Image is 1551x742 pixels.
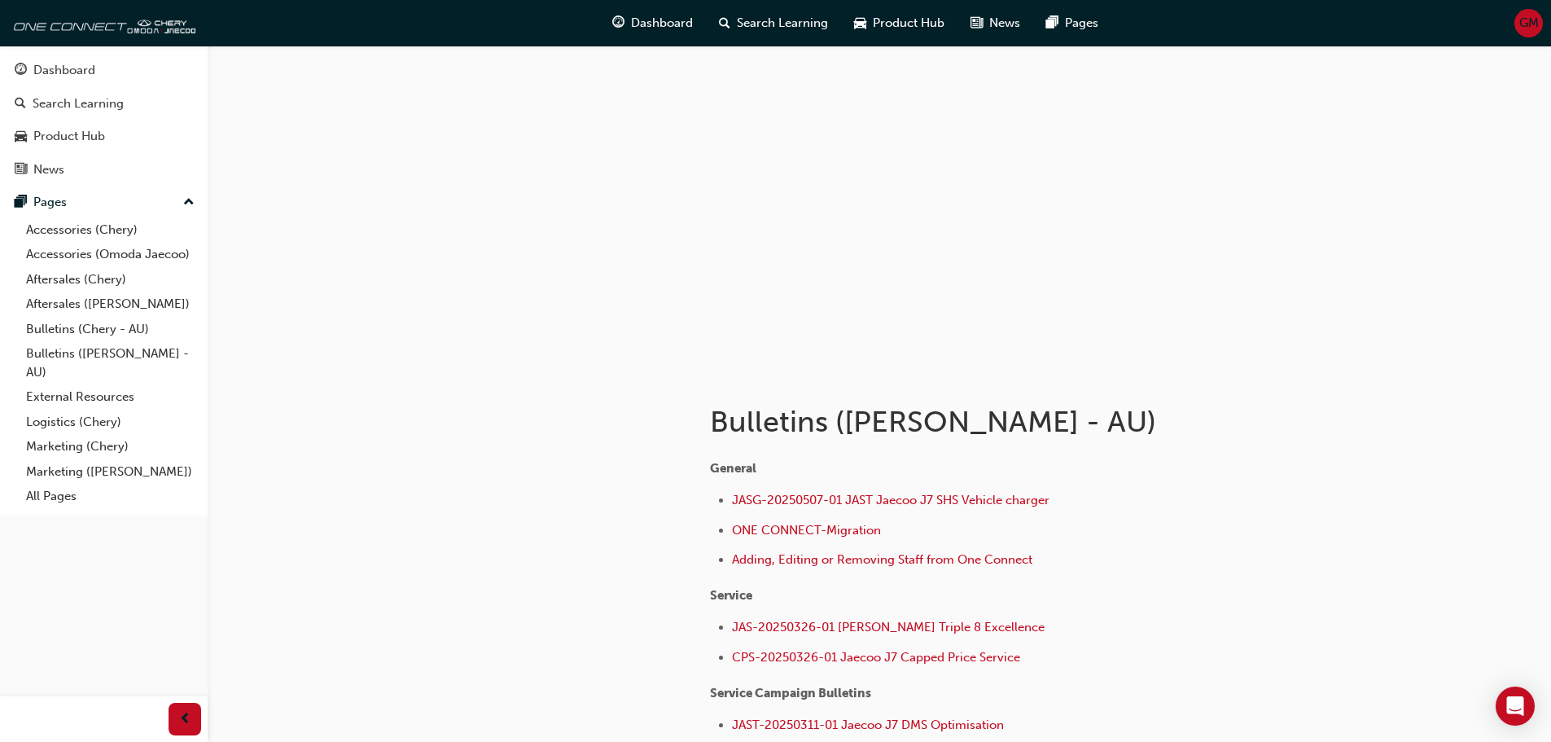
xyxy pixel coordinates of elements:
span: news-icon [970,13,983,33]
div: Pages [33,193,67,212]
a: Logistics (Chery) [20,410,201,435]
div: News [33,160,64,179]
a: Marketing (Chery) [20,434,201,459]
div: Open Intercom Messenger [1496,687,1535,726]
h1: Bulletins ([PERSON_NAME] - AU) [710,404,1244,440]
span: news-icon [15,163,27,178]
span: General [710,461,756,476]
span: search-icon [15,97,26,112]
a: pages-iconPages [1033,7,1111,40]
a: JASG-20250507-01 JAST Jaecoo J7 SHS Vehicle charger [732,493,1049,507]
div: Search Learning [33,94,124,113]
a: CPS-20250326-01 Jaecoo J7 Capped Price Service [732,650,1020,665]
a: News [7,155,201,185]
a: car-iconProduct Hub [841,7,957,40]
button: DashboardSearch LearningProduct HubNews [7,52,201,187]
a: Dashboard [7,55,201,86]
span: GM [1519,14,1539,33]
a: Aftersales ([PERSON_NAME]) [20,292,201,317]
span: up-icon [183,192,195,213]
span: car-icon [854,13,866,33]
div: Product Hub [33,127,105,146]
a: External Resources [20,384,201,410]
a: Accessories (Chery) [20,217,201,243]
a: Bulletins (Chery - AU) [20,317,201,342]
a: Aftersales (Chery) [20,267,201,292]
a: Accessories (Omoda Jaecoo) [20,242,201,267]
a: Search Learning [7,89,201,119]
a: guage-iconDashboard [599,7,706,40]
span: News [989,14,1020,33]
a: Bulletins ([PERSON_NAME] - AU) [20,341,201,384]
span: pages-icon [1046,13,1058,33]
button: Pages [7,187,201,217]
span: Service Campaign Bulletins [710,686,871,700]
a: Marketing ([PERSON_NAME]) [20,459,201,485]
span: car-icon [15,130,27,144]
a: news-iconNews [957,7,1033,40]
span: guage-icon [15,64,27,78]
span: Search Learning [737,14,828,33]
a: Adding, Editing or Removing Staff from One Connect [732,552,1032,567]
a: search-iconSearch Learning [706,7,841,40]
span: pages-icon [15,195,27,210]
span: prev-icon [179,709,191,730]
button: GM [1514,9,1543,37]
a: JAS-20250326-01 [PERSON_NAME] Triple 8 Excellence [732,620,1045,634]
span: search-icon [719,13,730,33]
span: Pages [1065,14,1098,33]
span: Service [710,588,752,603]
a: Product Hub [7,121,201,151]
a: ONE CONNECT-Migration [732,523,881,538]
span: Product Hub [873,14,944,33]
a: JAST-20250311-01 Jaecoo J7 DMS Optimisation [732,718,1004,732]
span: Dashboard [631,14,693,33]
div: Dashboard [33,61,95,80]
a: All Pages [20,484,201,509]
span: guage-icon [612,13,624,33]
img: oneconnect [8,7,195,39]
